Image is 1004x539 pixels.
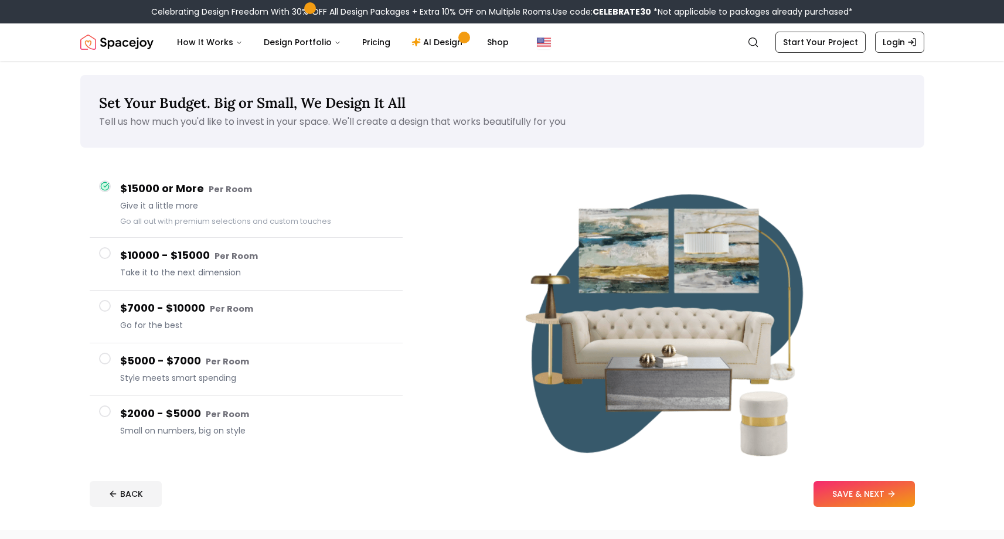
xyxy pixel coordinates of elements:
[90,238,403,291] button: $10000 - $15000 Per RoomTake it to the next dimension
[99,94,406,112] span: Set Your Budget. Big or Small, We Design It All
[90,291,403,343] button: $7000 - $10000 Per RoomGo for the best
[537,35,551,49] img: United States
[120,425,393,436] span: Small on numbers, big on style
[120,180,393,197] h4: $15000 or More
[80,30,154,54] img: Spacejoy Logo
[210,303,253,315] small: Per Room
[120,372,393,384] span: Style meets smart spending
[254,30,350,54] button: Design Portfolio
[215,250,258,262] small: Per Room
[120,405,393,422] h4: $2000 - $5000
[593,6,651,18] b: CELEBRATE30
[90,396,403,448] button: $2000 - $5000 Per RoomSmall on numbers, big on style
[90,481,162,507] button: BACK
[402,30,475,54] a: AI Design
[120,319,393,331] span: Go for the best
[120,200,393,211] span: Give it a little more
[168,30,252,54] button: How It Works
[120,267,393,278] span: Take it to the next dimension
[120,353,393,370] h4: $5000 - $7000
[90,171,403,238] button: $15000 or More Per RoomGive it a little moreGo all out with premium selections and custom touches
[168,30,518,54] nav: Main
[80,23,924,61] nav: Global
[775,32,866,53] a: Start Your Project
[353,30,400,54] a: Pricing
[120,300,393,317] h4: $7000 - $10000
[120,247,393,264] h4: $10000 - $15000
[651,6,853,18] span: *Not applicable to packages already purchased*
[814,481,915,507] button: SAVE & NEXT
[80,30,154,54] a: Spacejoy
[206,408,249,420] small: Per Room
[206,356,249,367] small: Per Room
[120,216,331,226] small: Go all out with premium selections and custom touches
[90,343,403,396] button: $5000 - $7000 Per RoomStyle meets smart spending
[875,32,924,53] a: Login
[99,115,906,129] p: Tell us how much you'd like to invest in your space. We'll create a design that works beautifully...
[553,6,651,18] span: Use code:
[209,183,252,195] small: Per Room
[151,6,853,18] div: Celebrating Design Freedom With 30% OFF All Design Packages + Extra 10% OFF on Multiple Rooms.
[478,30,518,54] a: Shop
